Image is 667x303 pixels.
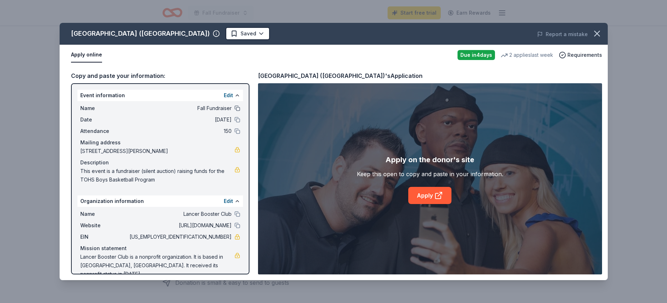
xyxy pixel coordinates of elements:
[80,104,128,113] span: Name
[226,27,270,40] button: Saved
[77,90,243,101] div: Event information
[128,104,232,113] span: Fall Fundraiser
[128,210,232,218] span: Lancer Booster Club
[224,197,233,205] button: Edit
[80,233,128,241] span: EIN
[385,154,474,165] div: Apply on the donor's site
[71,48,102,63] button: Apply online
[80,138,240,147] div: Mailing address
[559,51,602,59] button: Requirements
[80,167,234,184] span: This event is a fundraiser (silent auction) raising funds for the TOHS Boys Basketball Program
[80,147,234,155] span: [STREET_ADDRESS][PERSON_NAME]
[80,127,128,135] span: Attendance
[80,244,240,253] div: Mission statement
[458,50,495,60] div: Due in 4 days
[241,29,256,38] span: Saved
[80,221,128,230] span: Website
[128,233,232,241] span: [US_EMPLOYER_IDENTIFICATION_NUMBER]
[128,115,232,124] span: [DATE]
[258,71,423,80] div: [GEOGRAPHIC_DATA] ([GEOGRAPHIC_DATA])'s Application
[71,28,210,39] div: [GEOGRAPHIC_DATA] ([GEOGRAPHIC_DATA])
[80,115,128,124] span: Date
[80,210,128,218] span: Name
[224,91,233,100] button: Edit
[408,187,451,204] a: Apply
[537,30,588,39] button: Report a mistake
[128,221,232,230] span: [URL][DOMAIN_NAME]
[77,195,243,207] div: Organization information
[501,51,553,59] div: 2 applies last week
[80,158,240,167] div: Description
[80,253,234,278] span: Lancer Booster Club is a nonprofit organization. It is based in [GEOGRAPHIC_DATA], [GEOGRAPHIC_DA...
[71,71,249,80] div: Copy and paste your information:
[567,51,602,59] span: Requirements
[357,170,503,178] div: Keep this open to copy and paste in your information.
[128,127,232,135] span: 150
